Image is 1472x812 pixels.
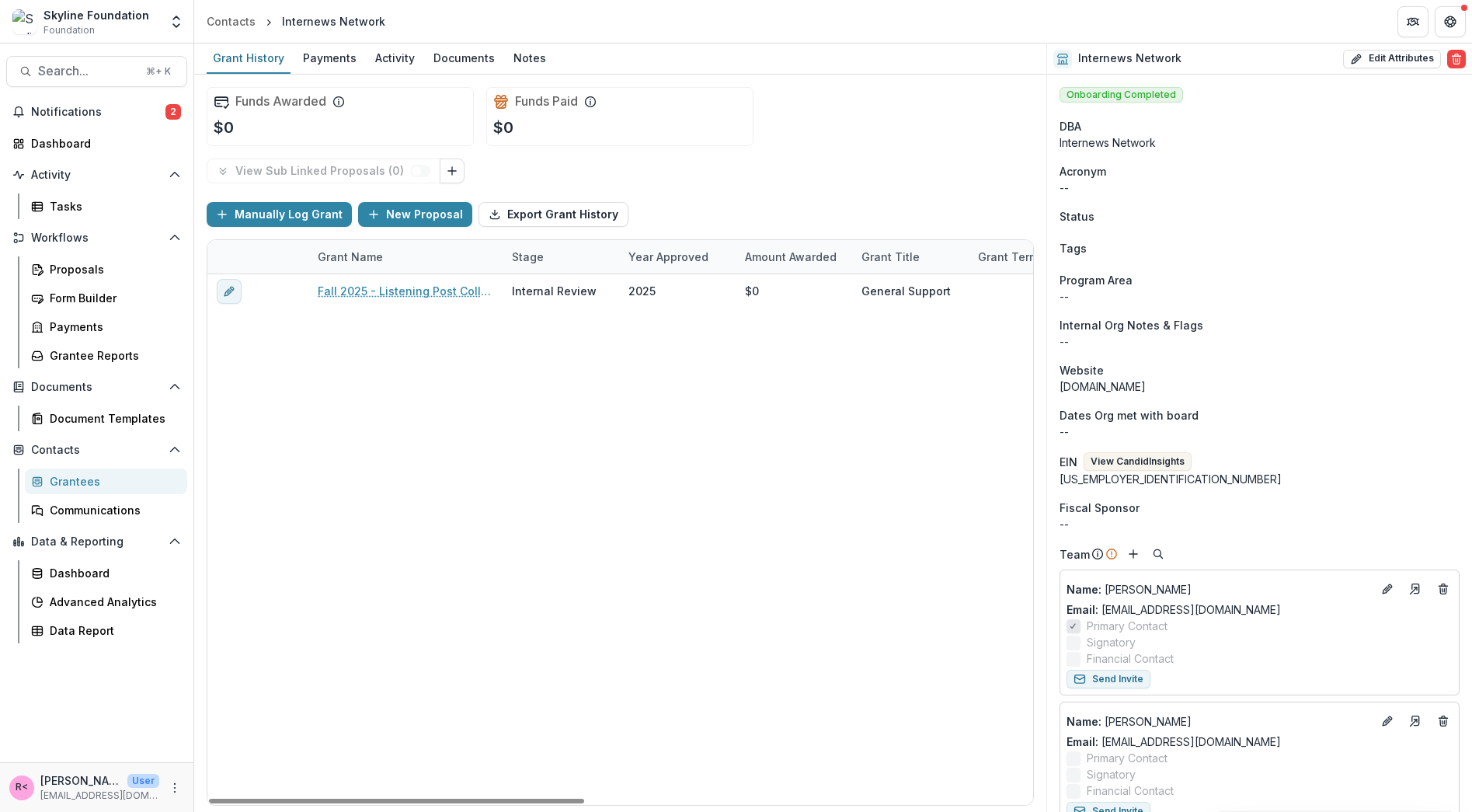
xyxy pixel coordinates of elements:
a: Proposals [25,256,187,282]
button: Search [1149,545,1168,563]
div: Form Builder [50,290,175,306]
span: Program Area [1060,272,1133,288]
span: Internal Org Notes & Flags [1060,317,1203,333]
span: Notifications [31,106,165,119]
a: Dashboard [25,560,187,586]
button: Link Grants [440,159,465,183]
button: Deletes [1434,712,1453,730]
a: Fall 2025 - Listening Post Collective (project of Internews Network) New Application [318,283,493,299]
div: Contacts [207,13,256,30]
span: Onboarding Completed [1060,87,1183,103]
div: Document Templates [50,410,175,427]
p: [PERSON_NAME] <[PERSON_NAME][EMAIL_ADDRESS][DOMAIN_NAME]> [40,772,121,789]
div: Skyline Foundation [43,7,149,23]
button: Open Data & Reporting [6,529,187,554]
div: Advanced Analytics [50,594,175,610]
button: Edit Attributes [1343,50,1441,68]
div: Notes [507,47,552,69]
div: Grant Title [852,240,969,274]
p: [PERSON_NAME] [1067,713,1372,730]
div: Amount Awarded [736,249,846,265]
div: Internews Network [1060,134,1460,151]
a: Payments [297,44,363,74]
button: New Proposal [358,202,472,227]
div: Grant Name [308,249,392,265]
div: [US_EMPLOYER_IDENTIFICATION_NUMBER] [1060,471,1460,487]
button: More [165,779,184,797]
a: Activity [369,44,421,74]
span: Signatory [1087,634,1136,650]
div: 2025 [628,283,656,299]
div: Stage [503,240,619,274]
button: edit [217,279,242,304]
div: $0 [745,283,759,299]
button: Manually Log Grant [207,202,352,227]
div: Grant Term [969,240,1085,274]
button: Deletes [1434,580,1453,598]
a: Go to contact [1403,577,1428,601]
p: EIN [1060,454,1077,470]
div: Proposals [50,261,175,277]
a: Grantee Reports [25,343,187,368]
button: Export Grant History [478,202,628,227]
div: Data Report [50,622,175,639]
p: -- [1060,288,1460,305]
div: Grant History [207,47,291,69]
button: Open entity switcher [165,6,187,37]
span: Documents [31,381,162,394]
a: Go to contact [1403,709,1428,734]
a: Documents [427,44,501,74]
button: Get Help [1435,6,1466,37]
span: DBA [1060,118,1081,134]
div: Amount Awarded [736,240,852,274]
span: Dates Org met with board [1060,407,1199,423]
h2: Internews Network [1078,52,1181,65]
div: Year approved [619,240,736,274]
h2: Funds Awarded [235,94,326,109]
div: General Support [861,283,951,299]
a: Payments [25,314,187,340]
p: -- [1060,423,1460,440]
span: Financial Contact [1087,650,1174,667]
div: Payments [50,319,175,335]
img: Skyline Foundation [12,9,37,34]
span: Activity [31,169,162,182]
span: Primary Contact [1087,618,1168,634]
a: Advanced Analytics [25,589,187,615]
span: Search... [38,64,137,78]
span: Website [1060,362,1104,378]
p: -- [1060,179,1460,196]
div: Rose Brookhouse <rose@skylinefoundation.org> [16,782,28,793]
p: $0 [493,116,513,139]
span: 2 [165,104,181,120]
span: Fiscal Sponsor [1060,500,1140,516]
div: Payments [297,47,363,69]
button: View Sub Linked Proposals (0) [207,159,440,183]
p: -- [1060,333,1460,350]
a: Grant History [207,44,291,74]
button: Send Invite [1067,670,1150,688]
span: Financial Contact [1087,782,1174,799]
div: ⌘ + K [143,63,174,80]
div: Stage [503,249,553,265]
a: [DOMAIN_NAME] [1060,380,1146,393]
button: Edit [1378,580,1397,598]
a: Document Templates [25,406,187,431]
nav: breadcrumb [200,10,391,33]
button: Delete [1447,50,1466,68]
a: Dashboard [6,131,187,156]
div: Internews Network [282,13,385,30]
div: Dashboard [50,565,175,581]
span: Signatory [1087,766,1136,782]
a: Communications [25,497,187,523]
div: Documents [427,47,501,69]
div: Dashboard [31,135,175,152]
p: View Sub Linked Proposals ( 0 ) [235,165,410,178]
p: [PERSON_NAME] [1067,581,1372,598]
a: Name: [PERSON_NAME] [1067,581,1372,598]
span: Email: [1067,735,1098,748]
a: Name: [PERSON_NAME] [1067,713,1372,730]
span: Primary Contact [1087,750,1168,766]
